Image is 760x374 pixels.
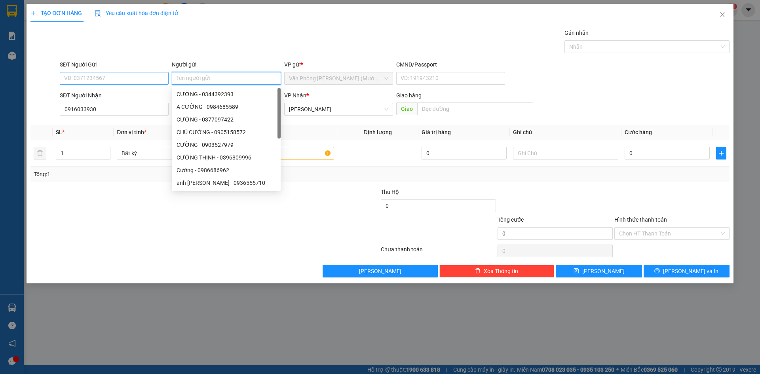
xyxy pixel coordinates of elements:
span: Thu Hộ [381,189,399,195]
span: [PERSON_NAME] [359,267,401,275]
div: Người gửi [172,60,281,69]
div: CHÚ CƯỜNG - 0905158572 [177,128,276,137]
button: plus [716,147,726,159]
button: Close [711,4,733,26]
div: CƯỜNG THỊNH - 0396809996 [172,151,281,164]
button: deleteXóa Thông tin [439,265,555,277]
button: [PERSON_NAME] [323,265,438,277]
span: Yêu cầu xuất hóa đơn điện tử [95,10,178,16]
div: CƯỜNG - 0344392393 [172,88,281,101]
div: Cường - 0986686962 [172,164,281,177]
div: CƯỜNG - 0377097422 [177,115,276,124]
span: Văn Phòng Trần Phú (Mường Thanh) [289,72,388,84]
span: TẠO ĐƠN HÀNG [30,10,82,16]
div: Chưa thanh toán [380,245,497,259]
input: Dọc đường [417,103,533,115]
span: plus [30,10,36,16]
div: anh [PERSON_NAME] - 0936555710 [177,178,276,187]
button: delete [34,147,46,159]
span: Giao hàng [396,92,422,99]
span: [PERSON_NAME] [582,267,625,275]
div: CƯỜNG THỊNH - 0396809996 [177,153,276,162]
div: SĐT Người Gửi [60,60,169,69]
div: A CƯỜNG - 0984685589 [172,101,281,113]
div: CƯỜNG - 0344392393 [177,90,276,99]
span: delete [475,268,481,274]
span: Xóa Thông tin [484,267,518,275]
div: Tổng: 1 [34,170,293,178]
div: SĐT Người Nhận [60,91,169,100]
span: Giao [396,103,417,115]
th: Ghi chú [510,125,621,140]
label: Gán nhãn [564,30,589,36]
span: [PERSON_NAME] và In [663,267,718,275]
img: icon [95,10,101,17]
div: CƯỜNG - 0377097422 [172,113,281,126]
span: VP Nhận [284,92,306,99]
div: Cường - 0986686962 [177,166,276,175]
div: CƯỜNG - 0903527979 [172,139,281,151]
span: close [719,11,726,18]
button: save[PERSON_NAME] [556,265,642,277]
input: VD: Bàn, Ghế [228,147,334,159]
span: save [574,268,579,274]
span: Phạm Ngũ Lão [289,103,388,115]
div: CHÚ CƯỜNG - 0905158572 [172,126,281,139]
div: VP gửi [284,60,393,69]
button: printer[PERSON_NAME] và In [644,265,730,277]
div: anh cường - 0936555710 [172,177,281,189]
input: 0 [422,147,507,159]
span: Định lượng [364,129,392,135]
span: Giá trị hàng [422,129,451,135]
span: printer [654,268,660,274]
span: Cước hàng [625,129,652,135]
span: Bất kỳ [122,147,217,159]
div: A CƯỜNG - 0984685589 [177,103,276,111]
input: Ghi Chú [513,147,618,159]
label: Hình thức thanh toán [614,216,667,223]
span: Tổng cước [498,216,524,223]
div: CMND/Passport [396,60,505,69]
span: plus [716,150,726,156]
span: Đơn vị tính [117,129,146,135]
div: CƯỜNG - 0903527979 [177,140,276,149]
span: SL [56,129,62,135]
